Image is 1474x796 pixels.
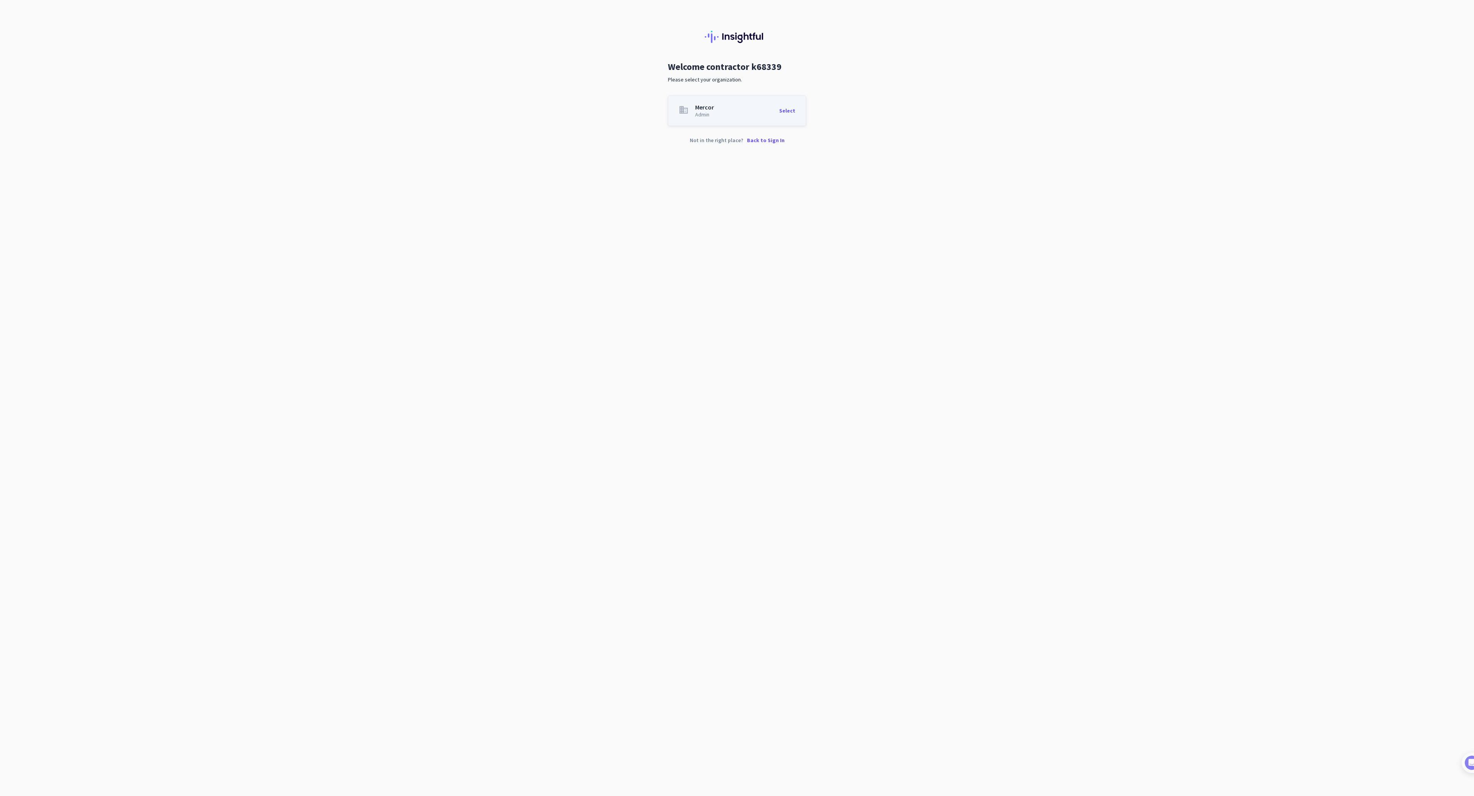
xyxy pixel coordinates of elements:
[668,76,806,83] p: Please select your organization.
[705,31,769,43] img: Insightful
[679,105,689,115] span: business
[695,104,714,110] div: Mercor
[668,62,806,71] h2: Welcome contractor k68339
[695,112,714,117] div: Admin
[747,138,785,143] p: Back to Sign In
[779,104,795,117] div: Select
